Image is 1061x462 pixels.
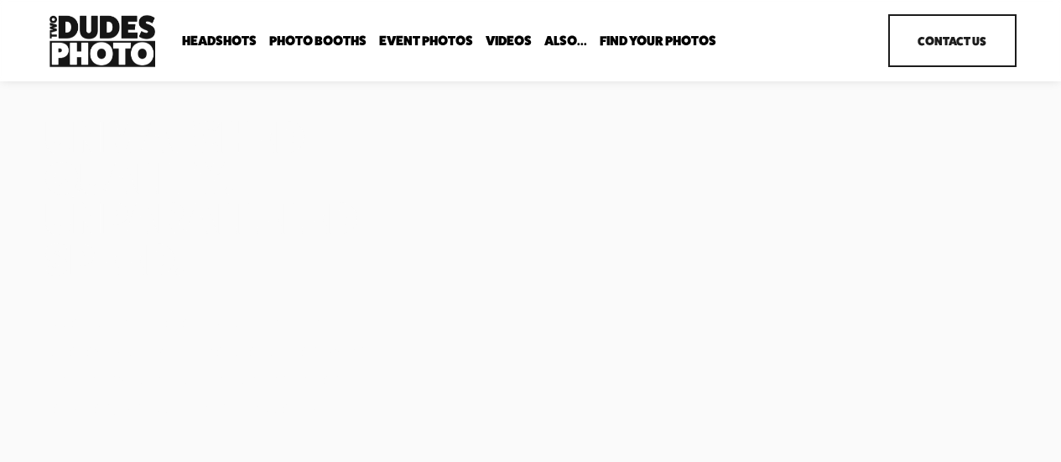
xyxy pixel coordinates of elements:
a: Event Photos [379,33,473,49]
a: folder dropdown [269,33,367,49]
span: Headshots [182,34,257,48]
strong: Two Dudes Photo is a full-service photography & video production agency delivering premium experi... [44,309,390,418]
a: folder dropdown [182,33,257,49]
a: Contact Us [888,14,1017,67]
a: Videos [486,33,532,49]
span: Photo Booths [269,34,367,48]
span: Find Your Photos [600,34,716,48]
a: folder dropdown [544,33,587,49]
span: Also... [544,34,587,48]
h1: Unmatched Quality. Unparalleled Speed. [44,117,403,279]
img: Two Dudes Photo | Headshots, Portraits &amp; Photo Booths [44,11,160,71]
a: folder dropdown [600,33,716,49]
